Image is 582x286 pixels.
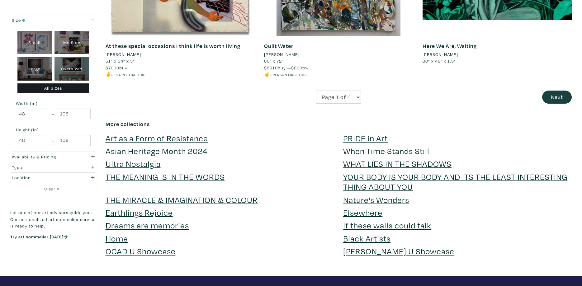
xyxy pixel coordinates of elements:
small: Width (in) [16,101,91,105]
li: ☝️ [264,71,413,78]
span: 60" x 72" [264,58,284,64]
a: Try art sommelier [DATE] [10,234,68,240]
small: Height (in) [16,128,91,132]
div: Type [12,164,72,171]
span: - [52,136,54,144]
li: ✌️ [106,71,255,78]
small: 1 person likes this [270,72,307,77]
a: THE MIRACLE & IMAGINATION & COLOUR [106,194,258,205]
li: [PERSON_NAME] [264,51,300,58]
iframe: Customer reviews powered by Trustpilot [10,246,96,259]
a: [PERSON_NAME] U Showcase [343,246,454,256]
button: Location [10,172,96,183]
a: PRIDE in Art [343,133,388,143]
span: $7000 [106,65,119,71]
a: Home [106,233,128,244]
span: 60" x 48" x 1.5" [423,58,456,64]
span: buy [106,65,127,71]
span: $800 [291,65,302,71]
div: Large [17,57,52,81]
a: WHAT LIES IN THE SHADOWS [343,158,452,169]
a: Ultra Nostalgia [106,158,161,169]
a: [PERSON_NAME] [106,51,255,58]
span: buy — try [264,65,309,71]
button: Size [10,15,96,25]
a: Quilt Water [264,42,293,49]
a: Elsewhere [343,207,382,218]
button: Availability & Pricing [10,152,96,162]
a: When Time Stands Still [343,145,429,156]
li: [PERSON_NAME] [106,51,141,58]
div: Medium [54,30,89,54]
div: Oversized [54,57,89,81]
a: Nature's Wonders [343,194,409,205]
a: Art as a Form of Resistance [106,133,208,143]
a: If these walls could talk [343,220,431,231]
a: OCAD U Showcase [106,246,176,256]
button: Type [10,162,96,172]
p: Let one of our art advisors guide you. Our personalized art sommelier service is ready to help. [10,209,96,229]
div: Location [12,174,72,181]
span: 51" x 54" x 3" [106,58,135,64]
small: 2 people like this [111,72,145,77]
a: YOUR BODY IS YOUR BODY AND ITS THE LEAST INTERESTING THING ABOUT YOU [343,171,567,192]
li: [PERSON_NAME] [423,51,458,58]
h6: More collections [106,121,572,128]
a: THE MEANING IS IN THE WORDS [106,171,225,182]
a: [PERSON_NAME] [423,51,572,58]
div: All Sizes [17,83,89,93]
span: - [52,110,54,118]
span: $5910 [264,65,278,71]
div: Small [17,30,52,54]
a: Earthlings Rejoice [106,207,173,218]
a: Black Artists [343,233,390,244]
a: Clear All [10,185,96,192]
a: At these special occasions I think life is worth living [106,42,240,49]
a: Dreams are memories [106,220,189,231]
button: Next [542,91,572,104]
a: [PERSON_NAME] [264,51,413,58]
div: Size [12,16,72,23]
div: Availability & Pricing [12,153,72,160]
a: Here We Are, Waiting [423,42,477,49]
a: Asian Heritage Month 2024 [106,145,208,156]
